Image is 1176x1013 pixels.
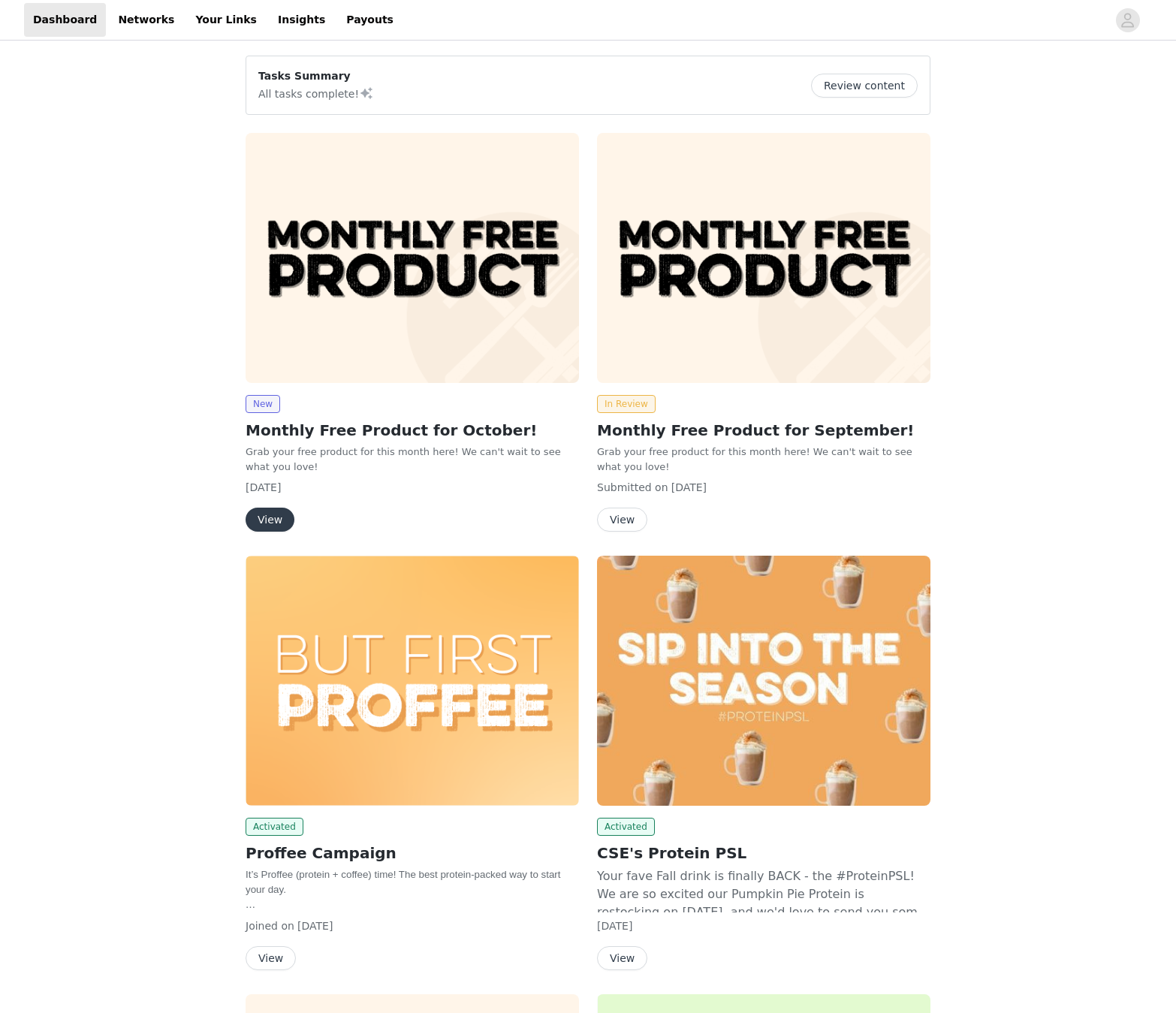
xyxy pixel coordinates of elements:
[186,3,266,37] a: Your Links
[258,84,374,102] p: All tasks complete!
[246,953,296,964] a: View
[246,818,303,836] span: Activated
[258,68,374,84] p: Tasks Summary
[597,481,668,493] span: Submitted on
[597,556,930,806] img: Clean Simple Eats
[246,556,579,806] img: Clean Simple Eats
[597,508,647,532] button: View
[246,508,294,532] button: View
[671,481,707,493] span: [DATE]
[246,445,579,474] p: Grab your free product for this month here! We can't wait to see what you love!
[597,842,930,864] h2: CSE's Protein PSL
[269,3,334,37] a: Insights
[1120,8,1135,32] div: avatar
[337,3,403,37] a: Payouts
[597,953,647,964] a: View
[246,514,294,526] a: View
[109,3,183,37] a: Networks
[246,395,280,413] span: New
[597,946,647,970] button: View
[597,514,647,526] a: View
[297,920,333,932] span: [DATE]
[246,842,579,864] h2: Proffee Campaign
[597,133,930,383] img: Clean Simple Eats
[597,419,930,442] h2: Monthly Free Product for September!
[246,419,579,442] h2: Monthly Free Product for October!
[597,818,655,836] span: Activated
[246,869,560,895] span: It’s Proffee (protein + coffee) time! The best protein-packed way to start your day.
[597,445,930,474] p: Grab your free product for this month here! We can't wait to see what you love!
[597,920,632,932] span: [DATE]
[246,481,281,493] span: [DATE]
[246,133,579,383] img: Clean Simple Eats
[24,3,106,37] a: Dashboard
[597,869,927,937] span: Your fave Fall drink is finally BACK - the #ProteinPSL! We are so excited our Pumpkin Pie Protein...
[246,920,294,932] span: Joined on
[246,946,296,970] button: View
[811,74,918,98] button: Review content
[597,395,656,413] span: In Review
